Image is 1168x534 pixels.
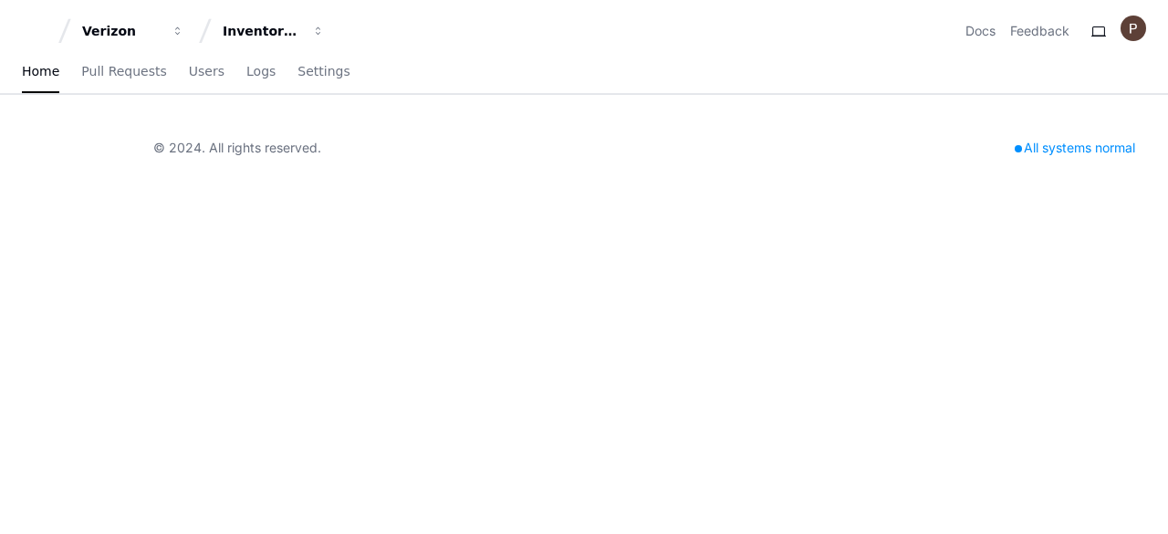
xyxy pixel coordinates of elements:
[153,139,321,157] div: © 2024. All rights reserved.
[223,22,301,40] div: Inventory Management
[189,51,224,93] a: Users
[1010,22,1069,40] button: Feedback
[81,51,166,93] a: Pull Requests
[22,66,59,77] span: Home
[189,66,224,77] span: Users
[75,15,192,47] button: Verizon
[246,51,276,93] a: Logs
[246,66,276,77] span: Logs
[215,15,332,47] button: Inventory Management
[1121,16,1146,41] img: ACg8ocJINmkOKh1f9GGmIC0uOsp84s1ET7o1Uvcb6xibeDyTSCCsGw=s96-c
[965,22,996,40] a: Docs
[22,51,59,93] a: Home
[297,51,349,93] a: Settings
[82,22,161,40] div: Verizon
[1004,135,1146,161] div: All systems normal
[297,66,349,77] span: Settings
[81,66,166,77] span: Pull Requests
